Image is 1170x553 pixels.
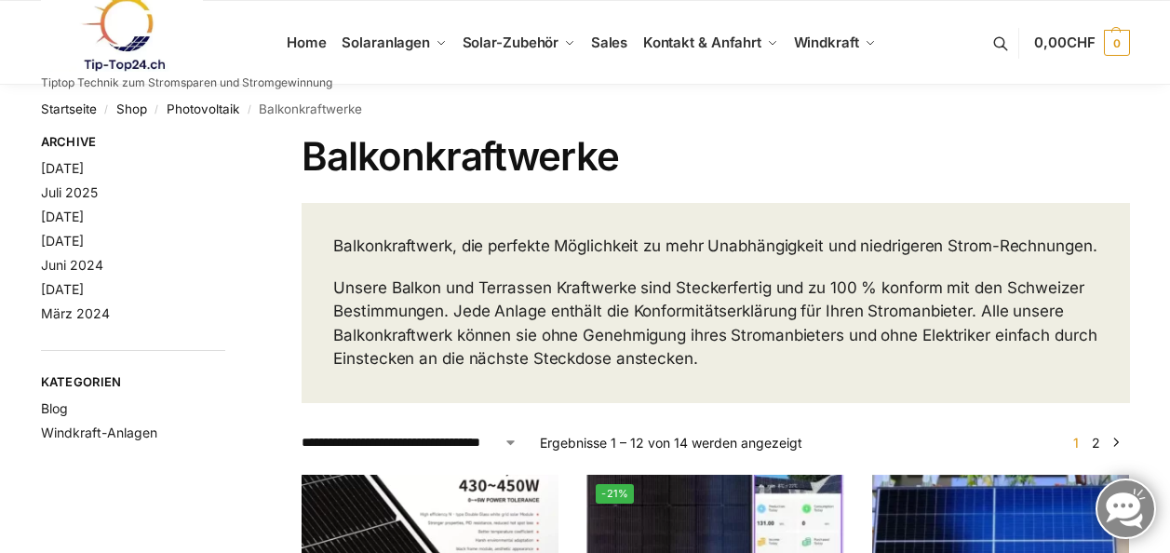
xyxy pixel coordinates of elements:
h1: Balkonkraftwerke [302,133,1129,180]
p: Tiptop Technik zum Stromsparen und Stromgewinnung [41,77,332,88]
span: Seite 1 [1069,435,1083,451]
a: Blog [41,400,68,416]
a: Seite 2 [1087,435,1105,451]
a: März 2024 [41,305,110,321]
a: Juni 2024 [41,257,103,273]
span: / [147,102,167,117]
p: Balkonkraftwerk, die perfekte Möglichkeit zu mehr Unabhängigkeit und niedrigeren Strom-Rechnungen. [333,235,1097,259]
a: [DATE] [41,233,84,249]
span: 0 [1104,30,1130,56]
nav: Breadcrumb [41,85,1130,133]
a: Solar-Zubehör [454,1,583,85]
span: CHF [1067,34,1096,51]
a: Juli 2025 [41,184,98,200]
p: Unsere Balkon und Terrassen Kraftwerke sind Steckerfertig und zu 100 % konform mit den Schweizer ... [333,276,1097,371]
a: Kontakt & Anfahrt [635,1,786,85]
a: Photovoltaik [167,101,239,116]
a: [DATE] [41,209,84,224]
span: Windkraft [794,34,859,51]
span: Kategorien [41,373,226,392]
select: Shop-Reihenfolge [302,433,518,452]
span: Sales [591,34,628,51]
span: Archive [41,133,226,152]
span: 0,00 [1034,34,1095,51]
a: Shop [116,101,147,116]
p: Ergebnisse 1 – 12 von 14 werden angezeigt [540,433,802,452]
span: / [97,102,116,117]
nav: Produkt-Seitennummerierung [1062,433,1129,452]
a: Windkraft [786,1,883,85]
span: Kontakt & Anfahrt [643,34,761,51]
a: [DATE] [41,281,84,297]
a: 0,00CHF 0 [1034,15,1129,71]
span: / [239,102,259,117]
a: Startseite [41,101,97,116]
a: Sales [583,1,635,85]
a: [DATE] [41,160,84,176]
a: → [1109,433,1123,452]
span: Solaranlagen [342,34,430,51]
button: Close filters [225,134,236,155]
a: Windkraft-Anlagen [41,425,157,440]
span: Solar-Zubehör [463,34,559,51]
a: Solaranlagen [334,1,454,85]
